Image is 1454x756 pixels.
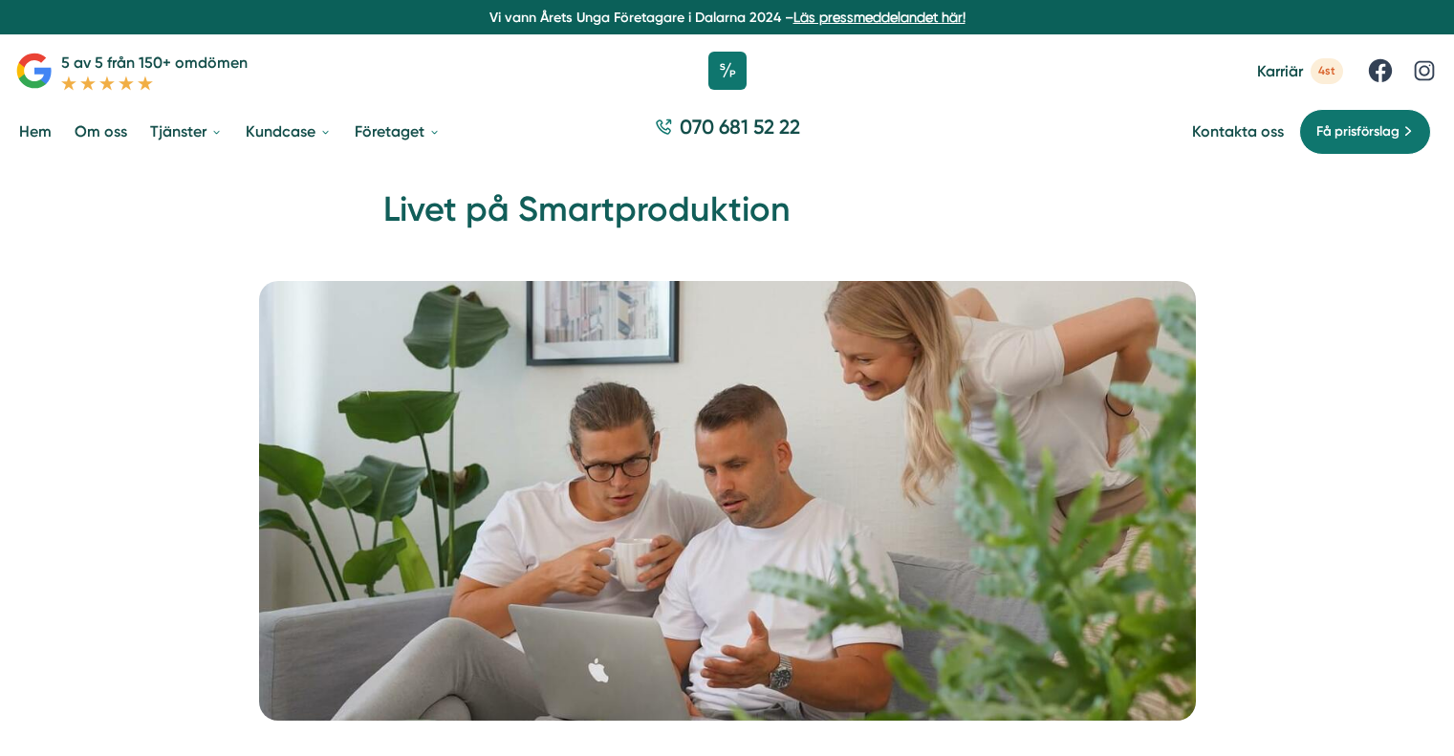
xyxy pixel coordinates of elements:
[1316,121,1400,142] span: Få prisförslag
[680,113,800,140] span: 070 681 52 22
[383,186,1072,248] h1: Livet på Smartproduktion
[61,51,248,75] p: 5 av 5 från 150+ omdömen
[8,8,1446,27] p: Vi vann Årets Unga Företagare i Dalarna 2024 –
[242,107,336,156] a: Kundcase
[1311,58,1343,84] span: 4st
[15,107,55,156] a: Hem
[351,107,445,156] a: Företaget
[146,107,227,156] a: Tjänster
[1192,122,1284,140] a: Kontakta oss
[647,113,808,150] a: 070 681 52 22
[1299,109,1431,155] a: Få prisförslag
[793,10,966,25] a: Läs pressmeddelandet här!
[259,281,1196,721] img: Livet på Smartproduktion
[1257,62,1303,80] span: Karriär
[1257,58,1343,84] a: Karriär 4st
[71,107,131,156] a: Om oss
